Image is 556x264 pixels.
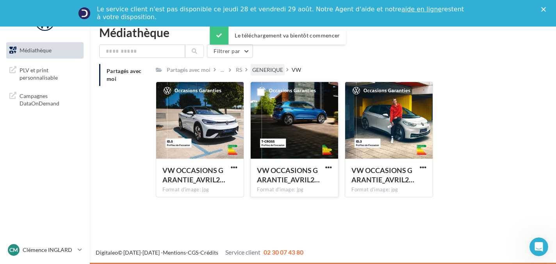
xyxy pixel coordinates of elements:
[9,246,18,254] span: Cm
[351,186,426,193] div: Format d'image: jpg
[107,68,142,82] span: Partagés avec moi
[292,66,301,74] div: VW
[20,91,80,107] span: Campagnes DataOnDemand
[78,7,91,20] img: Profile image for Service-Client
[264,248,303,256] span: 02 30 07 43 80
[6,243,84,257] a: Cm Clémence INGLARD
[99,27,547,38] div: Médiathèque
[188,249,198,256] a: CGS
[236,66,242,74] div: RS
[5,87,85,111] a: Campagnes DataOnDemand
[257,186,332,193] div: Format d'image: jpg
[5,62,85,85] a: PLV et print personnalisable
[97,5,465,21] div: Le service client n'est pas disponible ce jeudi 28 et vendredi 29 août. Notre Agent d'aide et not...
[225,248,260,256] span: Service client
[200,249,218,256] a: Crédits
[163,249,186,256] a: Mentions
[167,66,210,74] div: Partagés avec moi
[210,27,346,45] div: Le téléchargement va bientôt commencer
[23,246,75,254] p: Clémence INGLARD
[252,66,283,74] div: GENERIQUE
[257,166,320,184] span: VW OCCASIONS GARANTIE_AVRIL24_RS_T-CROSS
[207,45,253,58] button: Filtrer par
[20,65,80,82] span: PLV et print personnalisable
[529,237,548,256] iframe: Intercom live chat
[96,249,118,256] a: Digitaleo
[20,47,52,54] span: Médiathèque
[162,186,237,193] div: Format d'image: jpg
[219,64,226,75] div: ...
[351,166,414,184] span: VW OCCASIONS GARANTIE_AVRIL24_RS_ID.3
[96,249,303,256] span: © [DATE]-[DATE] - - -
[162,166,225,184] span: VW OCCASIONS GARANTIE_AVRIL24_RS_ID.5
[541,7,549,12] div: Fermer
[5,42,85,59] a: Médiathèque
[401,5,442,13] a: aide en ligne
